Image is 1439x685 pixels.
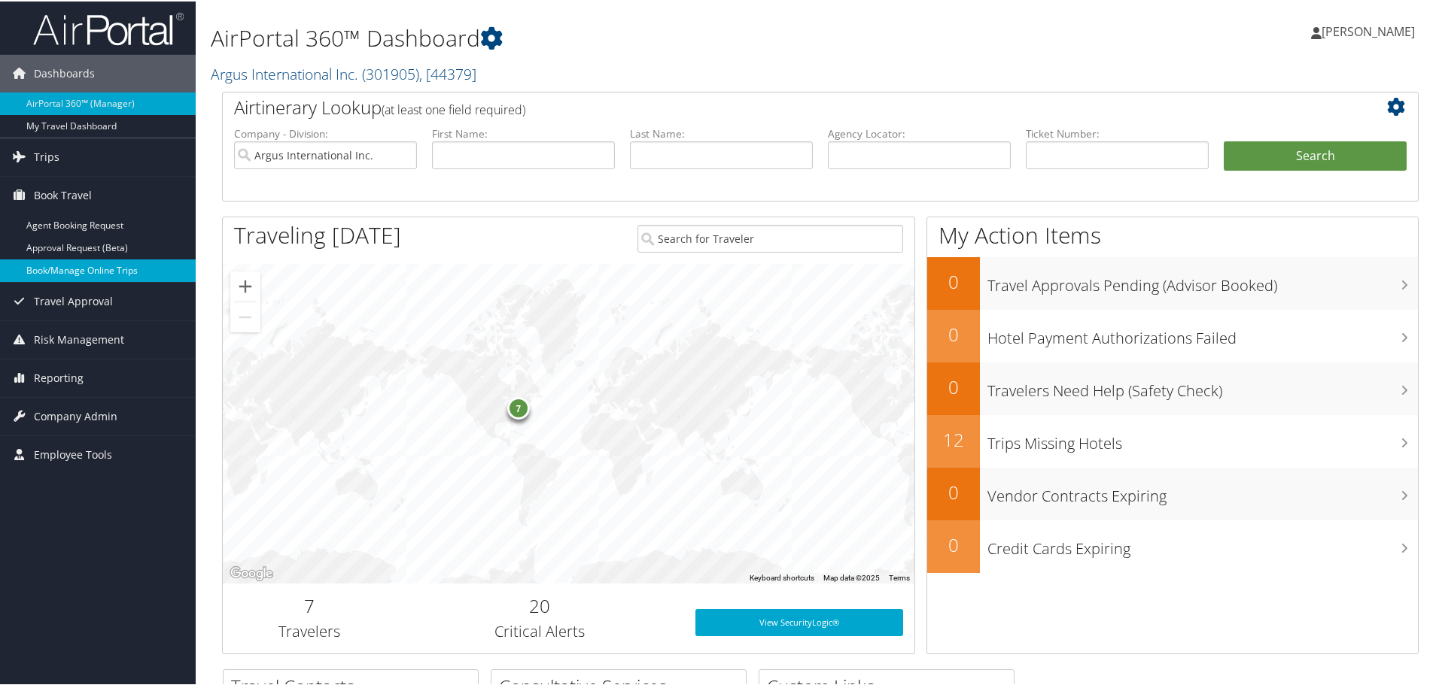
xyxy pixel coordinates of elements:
[987,266,1418,295] h3: Travel Approvals Pending (Advisor Booked)
[432,125,615,140] label: First Name:
[33,10,184,45] img: airportal-logo.png
[927,256,1418,308] a: 0Travel Approvals Pending (Advisor Booked)
[927,320,980,346] h2: 0
[234,592,385,617] h2: 7
[630,125,813,140] label: Last Name:
[927,218,1418,250] h1: My Action Items
[695,608,903,635] a: View SecurityLogic®
[927,308,1418,361] a: 0Hotel Payment Authorizations Failed
[362,62,419,83] span: ( 301905 )
[987,424,1418,453] h3: Trips Missing Hotels
[927,373,980,399] h2: 0
[34,435,112,472] span: Employee Tools
[227,562,276,582] img: Google
[1322,22,1415,38] span: [PERSON_NAME]
[927,426,980,451] h2: 12
[230,270,260,300] button: Zoom in
[382,100,525,117] span: (at least one field required)
[927,361,1418,414] a: 0Travelers Need Help (Safety Check)
[211,21,1024,53] h1: AirPortal 360™ Dashboard
[987,371,1418,400] h3: Travelers Need Help (Safety Check)
[419,62,476,83] span: , [ 44379 ]
[927,466,1418,519] a: 0Vendor Contracts Expiring
[34,53,95,91] span: Dashboards
[927,531,980,556] h2: 0
[507,395,529,417] div: 7
[823,572,880,580] span: Map data ©2025
[927,519,1418,571] a: 0Credit Cards Expiring
[234,620,385,641] h3: Travelers
[1224,140,1407,170] button: Search
[828,125,1011,140] label: Agency Locator:
[34,396,117,434] span: Company Admin
[927,478,980,504] h2: 0
[637,223,903,251] input: Search for Traveler
[1311,8,1430,53] a: [PERSON_NAME]
[927,414,1418,466] a: 12Trips Missing Hotels
[407,620,673,641] h3: Critical Alerts
[230,301,260,331] button: Zoom out
[407,592,673,617] h2: 20
[34,320,124,357] span: Risk Management
[750,571,814,582] button: Keyboard shortcuts
[987,477,1418,505] h3: Vendor Contracts Expiring
[234,93,1307,119] h2: Airtinerary Lookup
[34,358,84,396] span: Reporting
[987,319,1418,347] h3: Hotel Payment Authorizations Failed
[1026,125,1209,140] label: Ticket Number:
[927,268,980,293] h2: 0
[227,562,276,582] a: Open this area in Google Maps (opens a new window)
[34,137,59,174] span: Trips
[234,125,417,140] label: Company - Division:
[234,218,401,250] h1: Traveling [DATE]
[987,529,1418,558] h3: Credit Cards Expiring
[34,281,113,319] span: Travel Approval
[889,572,910,580] a: Terms (opens in new tab)
[34,175,92,213] span: Book Travel
[211,62,476,83] a: Argus International Inc.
